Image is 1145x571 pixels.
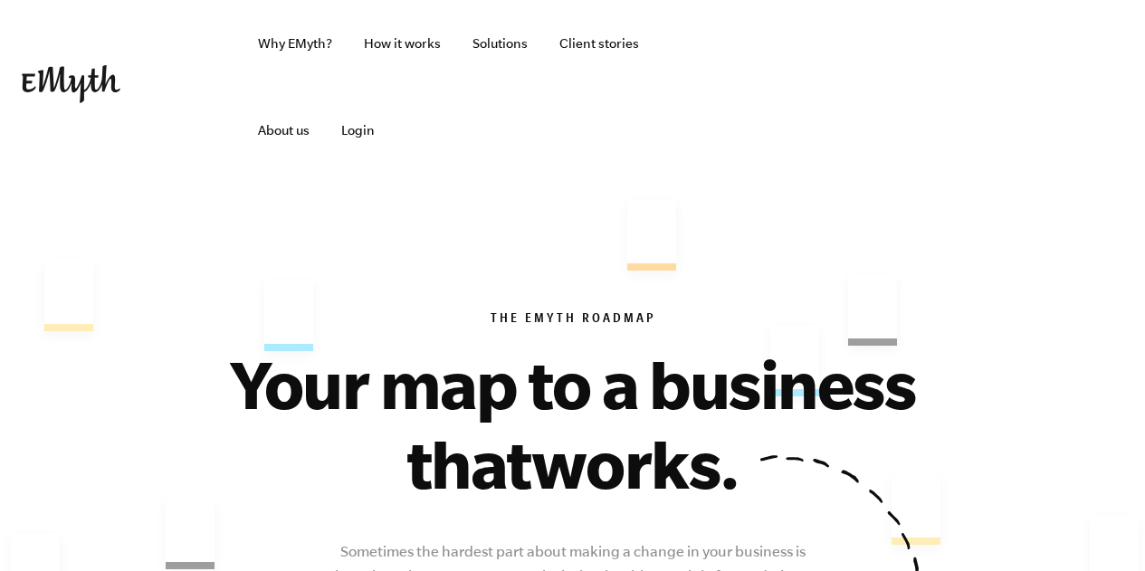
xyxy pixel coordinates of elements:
iframe: Embedded CTA [933,67,1123,107]
h6: The EMyth Roadmap [23,311,1123,329]
iframe: Embedded CTA [734,67,924,107]
span: works. [531,425,739,501]
iframe: Chat Widget [1054,484,1145,571]
h1: Your map to a business that [175,344,971,503]
a: About us [243,87,324,174]
img: EMyth [22,65,120,103]
a: Login [327,87,389,174]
